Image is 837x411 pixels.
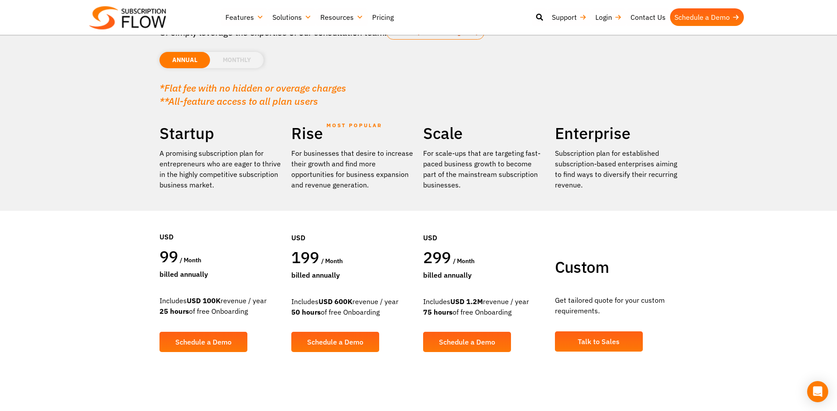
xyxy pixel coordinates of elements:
[307,338,363,345] span: Schedule a Demo
[439,338,495,345] span: Schedule a Demo
[268,8,316,26] a: Solutions
[159,295,283,316] div: Includes revenue / year of free Onboarding
[180,256,201,264] span: / month
[591,8,626,26] a: Login
[291,332,379,352] a: Schedule a Demo
[423,308,453,316] strong: 75 hours
[159,307,189,316] strong: 25 hours
[159,95,318,107] em: **All-feature access to all plan users
[159,81,346,94] em: *Flat fee with no hidden or overage charges
[670,8,744,26] a: Schedule a Demo
[291,296,414,317] div: Includes revenue / year of free Onboarding
[326,115,382,136] span: MOST POPULAR
[423,247,451,268] span: 299
[555,295,678,316] p: Get tailored quote for your custom requirements.
[159,205,283,246] div: USD
[547,8,591,26] a: Support
[159,123,283,143] h2: Startup
[555,148,678,190] p: Subscription plan for established subscription-based enterprises aiming to find ways to diversify...
[423,206,546,247] div: USD
[291,206,414,247] div: USD
[221,8,268,26] a: Features
[210,52,264,68] li: MONTHLY
[423,270,546,280] div: Billed Annually
[423,296,546,317] div: Includes revenue / year of free Onboarding
[89,6,166,29] img: Subscriptionflow
[423,148,546,190] div: For scale-ups that are targeting fast-paced business growth to become part of the mainstream subs...
[159,332,247,352] a: Schedule a Demo
[291,123,414,143] h2: Rise
[578,338,620,345] span: Talk to Sales
[291,247,319,268] span: 199
[626,8,670,26] a: Contact Us
[291,270,414,280] div: Billed Annually
[555,123,678,143] h2: Enterprise
[175,338,232,345] span: Schedule a Demo
[187,296,221,305] strong: USD 100K
[159,269,283,279] div: Billed Annually
[423,332,511,352] a: Schedule a Demo
[453,257,475,265] span: / month
[368,8,398,26] a: Pricing
[291,148,414,190] div: For businesses that desire to increase their growth and find more opportunities for business expa...
[319,297,352,306] strong: USD 600K
[423,123,546,143] h2: Scale
[321,257,343,265] span: / month
[555,331,643,352] a: Talk to Sales
[159,52,210,68] li: ANNUAL
[316,8,368,26] a: Resources
[291,308,321,316] strong: 50 hours
[159,148,283,190] p: A promising subscription plan for entrepreneurs who are eager to thrive in the highly competitive...
[450,297,483,306] strong: USD 1.2M
[555,257,609,277] span: Custom
[807,381,828,402] div: Open Intercom Messenger
[159,246,178,267] span: 99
